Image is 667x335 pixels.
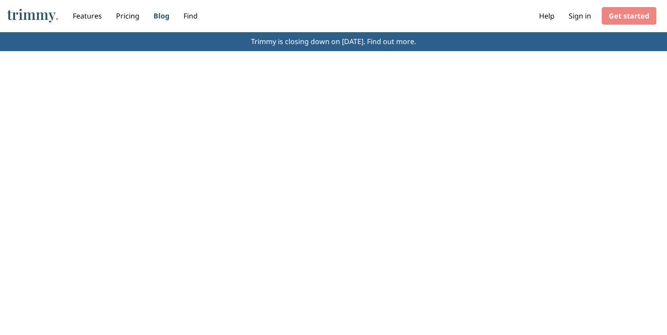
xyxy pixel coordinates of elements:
a: Features [73,11,102,21]
a: Blog [154,11,169,21]
a: Find [184,11,198,21]
a: Get started [609,11,649,21]
button: Get started [602,7,656,25]
a: Help [539,11,555,21]
span: . [55,4,59,23]
a: trimmy. [7,4,59,25]
a: Pricing [116,11,139,21]
a: Find out more. [367,37,416,46]
a: Sign in [569,11,591,21]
